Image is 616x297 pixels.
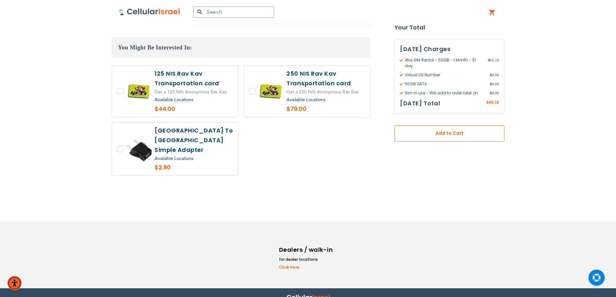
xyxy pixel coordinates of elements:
[279,256,334,263] li: for dealer locations
[400,81,490,87] span: 50GB DATA
[490,72,499,78] span: 0.00
[394,125,504,142] button: Add to Cart
[490,81,499,87] span: 0.00
[7,276,22,290] div: Accessibility Menu
[400,57,488,69] span: Xtra SIM Rental - 50GB - 1 Month - 31 day
[489,100,499,105] span: 65.10
[416,130,483,137] span: Add to Cart
[400,99,440,108] h3: [DATE] Total
[155,97,193,103] a: Available Locations
[279,264,334,270] a: Click here
[155,155,193,162] a: Available Locations
[118,44,192,51] span: You Might Be Interested In:
[193,6,274,18] input: Search
[279,245,334,255] h6: Dealers / walk-in
[286,97,325,103] a: Available Locations
[490,72,492,78] span: $
[488,57,499,69] span: 65.10
[394,23,504,32] strong: Your Total
[490,90,499,96] span: 0.00
[490,90,492,96] span: $
[488,57,490,63] span: $
[400,72,490,78] span: Virtual US Number
[400,90,490,96] span: Sim in use - Will add to order later on
[486,100,489,106] span: $
[400,44,499,54] h3: [DATE] Charges
[490,81,492,87] span: $
[119,8,180,16] img: Cellular Israel Logo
